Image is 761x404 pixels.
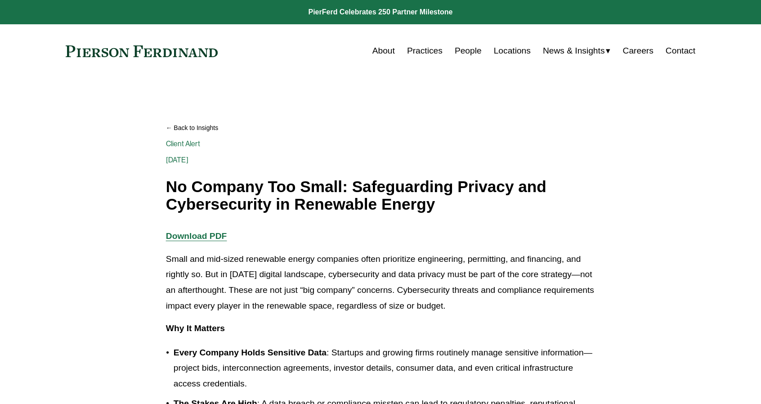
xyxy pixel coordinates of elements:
[407,42,443,59] a: Practices
[543,42,611,59] a: folder dropdown
[455,42,482,59] a: People
[166,323,225,333] strong: Why It Matters
[543,43,605,59] span: News & Insights
[494,42,531,59] a: Locations
[623,42,654,59] a: Careers
[372,42,395,59] a: About
[174,345,595,392] p: : Startups and growing firms routinely manage sensitive information—project bids, interconnection...
[174,348,327,357] strong: Every Company Holds Sensitive Data
[166,156,188,164] span: [DATE]
[166,120,595,136] a: Back to Insights
[166,139,200,148] a: Client Alert
[166,251,595,314] p: Small and mid-sized renewable energy companies often prioritize engineering, permitting, and fina...
[166,231,227,241] a: Download PDF
[666,42,695,59] a: Contact
[166,178,595,213] h1: No Company Too Small: Safeguarding Privacy and Cybersecurity in Renewable Energy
